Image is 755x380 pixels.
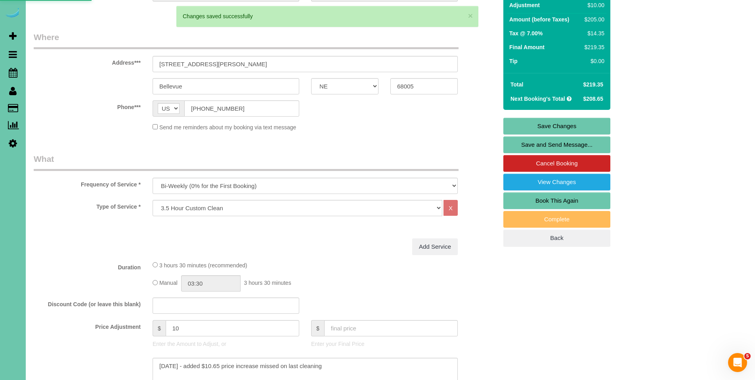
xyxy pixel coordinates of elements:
label: Final Amount [509,43,545,51]
span: $ [153,320,166,336]
div: $0.00 [581,57,604,65]
div: $14.35 [581,29,604,37]
label: Tax @ 7.00% [509,29,543,37]
label: Amount (before Taxes) [509,15,569,23]
iframe: Intercom live chat [728,353,747,372]
label: Adjustment [509,1,540,9]
div: $205.00 [581,15,604,23]
div: $10.00 [581,1,604,9]
legend: Where [34,31,459,49]
strong: Total [510,81,523,88]
span: 3 hours 30 minutes [244,280,291,286]
label: Price Adjustment [28,320,147,331]
span: 5 [744,353,751,359]
a: Save and Send Message... [503,136,610,153]
label: Type of Service * [28,200,147,211]
a: Book This Again [503,192,610,209]
label: Discount Code (or leave this blank) [28,297,147,308]
p: Enter the Amount to Adjust, or [153,340,299,348]
span: Manual [159,280,178,286]
strong: Next Booking's Total [510,96,565,102]
label: Frequency of Service * [28,178,147,188]
span: 3 hours 30 minutes (recommended) [159,262,247,269]
button: × [468,12,473,20]
p: Enter your Final Price [311,340,458,348]
label: Tip [509,57,518,65]
span: Send me reminders about my booking via text message [159,124,296,131]
span: $208.65 [583,96,603,102]
input: final price [324,320,458,336]
span: $219.35 [583,81,603,88]
div: $219.35 [581,43,604,51]
a: Cancel Booking [503,155,610,172]
img: Automaid Logo [5,8,21,19]
a: Add Service [412,238,458,255]
label: Duration [28,261,147,271]
span: $ [311,320,324,336]
legend: What [34,153,459,171]
a: View Changes [503,174,610,190]
div: Changes saved successfully [183,12,472,20]
a: Back [503,230,610,246]
a: Save Changes [503,118,610,134]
